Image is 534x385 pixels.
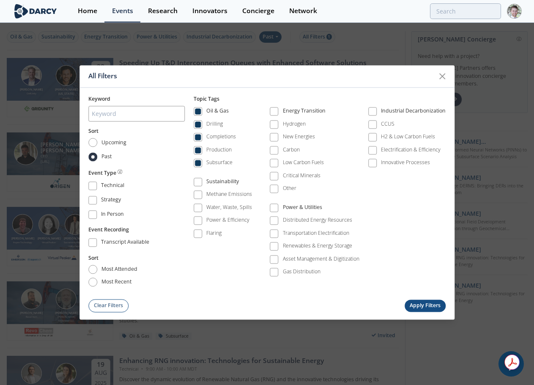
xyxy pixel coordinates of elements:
div: H2 & Low Carbon Fuels [381,133,435,141]
div: Electrification & Efficiency [381,146,441,154]
div: Drilling [206,120,223,128]
div: Industrial Decarbonization [381,107,446,118]
div: Gas Distribution [283,268,320,276]
span: Sort [88,127,99,135]
div: Asset Management & Digitization [283,255,359,263]
span: Topic Tags [194,95,219,102]
div: All Filters [88,69,434,85]
div: Transportation Electrification [283,229,349,237]
div: Subsurface [206,159,233,167]
div: Technical [101,181,124,192]
div: Methane Emissions [206,191,252,198]
div: Energy Transition [283,107,326,118]
span: Event Type [88,169,116,177]
span: Sort [88,254,99,261]
div: In Person [101,210,124,220]
div: Flaring [206,229,222,237]
div: Strategy [101,196,121,206]
div: Home [78,8,97,14]
input: most recent [88,278,97,286]
input: Past [88,152,97,161]
div: Carbon [283,146,300,154]
button: Event Type [88,169,122,177]
div: Critical Minerals [283,172,320,179]
input: Advanced Search [430,3,501,19]
div: Low Carbon Fuels [283,159,324,167]
span: Past [101,153,112,160]
div: Network [289,8,317,14]
span: Keyword [88,95,110,102]
img: Profile [507,4,522,19]
div: Production [206,146,232,154]
div: New Energies [283,133,315,141]
input: most attended [88,265,97,274]
div: Events [112,8,133,14]
div: Renewables & Energy Storage [283,242,352,250]
button: Apply Filters [405,300,446,312]
div: Research [148,8,178,14]
span: Upcoming [101,139,126,146]
div: Sustainability [206,178,239,188]
div: Hydrogen [283,120,306,128]
img: logo-wide.svg [13,4,59,19]
div: Oil & Gas [206,107,229,118]
div: CCUS [381,120,394,128]
span: Event Recording [88,226,129,234]
div: Concierge [242,8,274,14]
div: Completions [206,133,236,141]
iframe: chat widget [498,351,526,377]
span: most recent [101,278,131,286]
div: Distributed Energy Resources [283,217,352,224]
div: Power & Utilities [283,203,322,214]
div: Innovative Processes [381,159,430,167]
input: Keyword [88,106,185,121]
img: information.svg [118,169,122,174]
div: Power & Efficiency [206,217,249,224]
input: Upcoming [88,138,97,147]
div: Transcript Available [101,239,149,249]
span: most attended [101,266,137,273]
button: Sort [88,254,99,262]
button: Event Recording [88,226,129,234]
div: Water, Waste, Spills [206,203,252,211]
button: Clear Filters [88,299,129,312]
div: Other [283,185,296,192]
button: Sort [88,127,99,135]
div: Innovators [192,8,227,14]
